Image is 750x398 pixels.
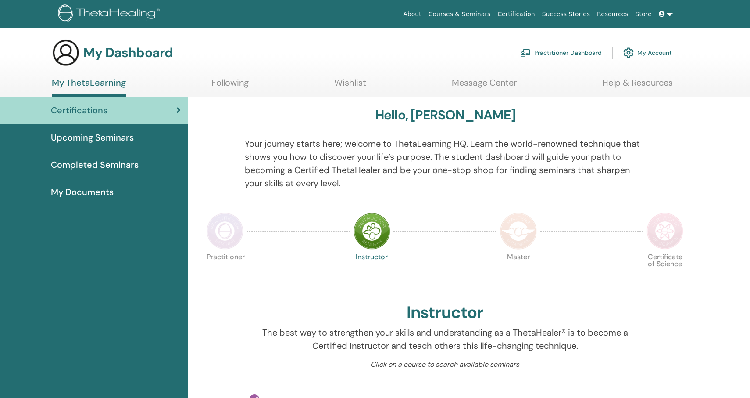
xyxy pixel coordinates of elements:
[51,104,107,117] span: Certifications
[52,77,126,97] a: My ThetaLearning
[58,4,163,24] img: logo.png
[425,6,494,22] a: Courses & Seminars
[602,77,673,94] a: Help & Resources
[520,43,602,62] a: Practitioner Dashboard
[500,253,537,290] p: Master
[407,303,483,323] h2: Instructor
[354,213,390,250] img: Instructor
[646,213,683,250] img: Certificate of Science
[245,137,646,190] p: Your journey starts here; welcome to ThetaLearning HQ. Learn the world-renowned technique that sh...
[500,213,537,250] img: Master
[646,253,683,290] p: Certificate of Science
[207,253,243,290] p: Practitioner
[83,45,173,61] h3: My Dashboard
[51,131,134,144] span: Upcoming Seminars
[207,213,243,250] img: Practitioner
[494,6,538,22] a: Certification
[245,326,646,352] p: The best way to strengthen your skills and understanding as a ThetaHealer® is to become a Certifi...
[593,6,632,22] a: Resources
[375,107,515,123] h3: Hello, [PERSON_NAME]
[400,6,425,22] a: About
[52,39,80,67] img: generic-user-icon.jpg
[51,158,139,171] span: Completed Seminars
[354,253,390,290] p: Instructor
[51,185,114,199] span: My Documents
[623,43,672,62] a: My Account
[632,6,655,22] a: Store
[245,359,646,370] p: Click on a course to search available seminars
[623,45,634,60] img: cog.svg
[539,6,593,22] a: Success Stories
[452,77,517,94] a: Message Center
[520,49,531,57] img: chalkboard-teacher.svg
[334,77,366,94] a: Wishlist
[211,77,249,94] a: Following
